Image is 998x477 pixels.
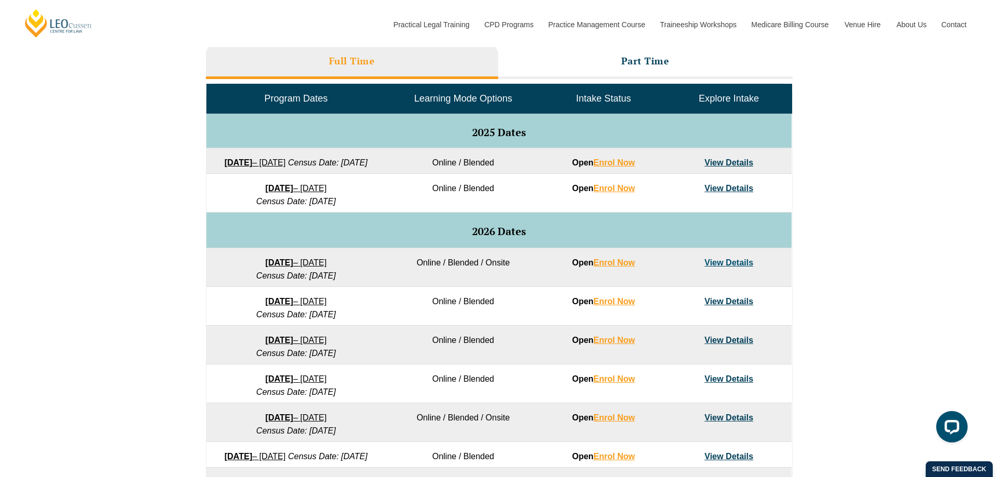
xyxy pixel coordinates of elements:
[386,174,541,213] td: Online / Blended
[266,184,293,193] strong: [DATE]
[256,387,336,396] em: Census Date: [DATE]
[594,158,635,167] a: Enrol Now
[572,158,635,167] strong: Open
[705,374,753,383] a: View Details
[594,297,635,306] a: Enrol Now
[594,374,635,383] a: Enrol Now
[24,8,93,38] a: [PERSON_NAME] Centre for Law
[224,452,252,461] strong: [DATE]
[386,364,541,403] td: Online / Blended
[266,258,327,267] a: [DATE]– [DATE]
[266,184,327,193] a: [DATE]– [DATE]
[386,2,477,47] a: Practical Legal Training
[266,336,327,345] a: [DATE]– [DATE]
[266,374,327,383] a: [DATE]– [DATE]
[386,148,541,174] td: Online / Blended
[266,374,293,383] strong: [DATE]
[386,287,541,326] td: Online / Blended
[266,413,327,422] a: [DATE]– [DATE]
[705,452,753,461] a: View Details
[266,336,293,345] strong: [DATE]
[576,93,631,104] span: Intake Status
[541,2,652,47] a: Practice Management Course
[572,184,635,193] strong: Open
[621,55,670,67] h3: Part Time
[594,336,635,345] a: Enrol Now
[572,452,635,461] strong: Open
[386,326,541,364] td: Online / Blended
[705,336,753,345] a: View Details
[594,413,635,422] a: Enrol Now
[572,336,635,345] strong: Open
[256,197,336,206] em: Census Date: [DATE]
[266,297,293,306] strong: [DATE]
[256,426,336,435] em: Census Date: [DATE]
[594,258,635,267] a: Enrol Now
[572,258,635,267] strong: Open
[256,349,336,358] em: Census Date: [DATE]
[594,184,635,193] a: Enrol Now
[705,184,753,193] a: View Details
[224,452,286,461] a: [DATE]– [DATE]
[705,413,753,422] a: View Details
[256,271,336,280] em: Census Date: [DATE]
[889,2,934,47] a: About Us
[699,93,759,104] span: Explore Intake
[288,158,368,167] em: Census Date: [DATE]
[928,407,972,451] iframe: LiveChat chat widget
[705,258,753,267] a: View Details
[934,2,974,47] a: Contact
[705,158,753,167] a: View Details
[386,442,541,468] td: Online / Blended
[288,452,368,461] em: Census Date: [DATE]
[572,297,635,306] strong: Open
[743,2,837,47] a: Medicare Billing Course
[472,224,526,238] span: 2026 Dates
[266,258,293,267] strong: [DATE]
[329,55,375,67] h3: Full Time
[266,413,293,422] strong: [DATE]
[224,158,286,167] a: [DATE]– [DATE]
[572,413,635,422] strong: Open
[837,2,889,47] a: Venue Hire
[264,93,327,104] span: Program Dates
[652,2,743,47] a: Traineeship Workshops
[414,93,512,104] span: Learning Mode Options
[572,374,635,383] strong: Open
[256,310,336,319] em: Census Date: [DATE]
[594,452,635,461] a: Enrol Now
[386,403,541,442] td: Online / Blended / Onsite
[705,297,753,306] a: View Details
[386,248,541,287] td: Online / Blended / Onsite
[472,125,526,139] span: 2025 Dates
[224,158,252,167] strong: [DATE]
[266,297,327,306] a: [DATE]– [DATE]
[476,2,540,47] a: CPD Programs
